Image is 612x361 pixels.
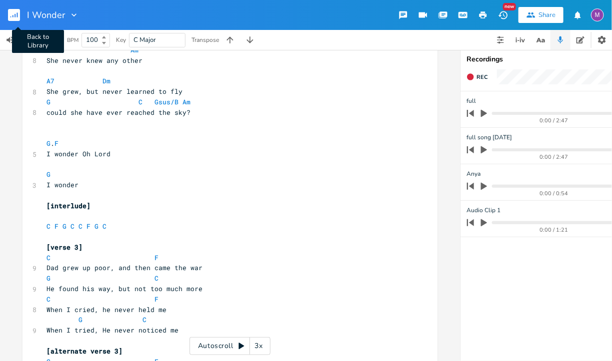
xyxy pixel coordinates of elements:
[493,6,513,24] button: New
[46,305,166,314] span: When I cried, he never held me
[538,10,555,19] div: Share
[591,8,604,21] div: melindameshad
[503,3,516,10] div: New
[54,222,58,231] span: F
[46,222,50,231] span: C
[8,3,28,27] button: Back to Library
[466,206,500,215] span: Audio Clip 1
[133,35,156,44] span: C Major
[46,56,142,65] span: She never knew any other
[78,315,82,324] span: G
[46,76,54,85] span: A7
[154,274,158,283] span: C
[46,347,122,356] span: [alternate verse 3]
[46,295,50,304] span: C
[54,139,58,148] span: F
[46,180,78,189] span: I wonder
[142,315,146,324] span: C
[191,37,219,43] div: Transpose
[476,73,487,81] span: Rec
[154,97,178,106] span: Gsus/B
[46,274,50,283] span: G
[102,76,110,85] span: Dm
[154,253,158,262] span: F
[46,97,50,106] span: G
[46,170,50,179] span: G
[116,37,126,43] div: Key
[86,222,90,231] span: F
[46,263,202,272] span: Dad grew up poor, and then came the war
[70,222,74,231] span: C
[46,139,62,148] span: .
[46,243,82,252] span: [verse 3]
[46,45,54,54] span: E7
[466,169,480,179] span: Anya
[46,139,50,148] span: G
[591,3,604,26] button: M
[46,284,202,293] span: He found his way, but not too much more
[46,149,110,158] span: I wonder Oh Lord
[154,295,158,304] span: F
[138,97,142,106] span: C
[518,7,563,23] button: Share
[62,222,66,231] span: G
[189,337,270,355] div: Autoscroll
[27,10,65,19] span: I Wonder
[46,253,50,262] span: C
[78,222,82,231] span: C
[130,45,138,54] span: Am
[46,326,178,335] span: When I tried, He never noticed me
[182,97,190,106] span: Am
[102,222,106,231] span: C
[46,108,190,117] span: could she have ever reached the sky?
[250,337,268,355] div: 3x
[466,96,476,106] span: full
[46,87,182,96] span: She grew, but never learned to fly
[466,133,512,142] span: full song [DATE]
[94,222,98,231] span: G
[67,37,78,43] div: BPM
[46,201,90,210] span: [interlude]
[462,69,491,85] button: Rec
